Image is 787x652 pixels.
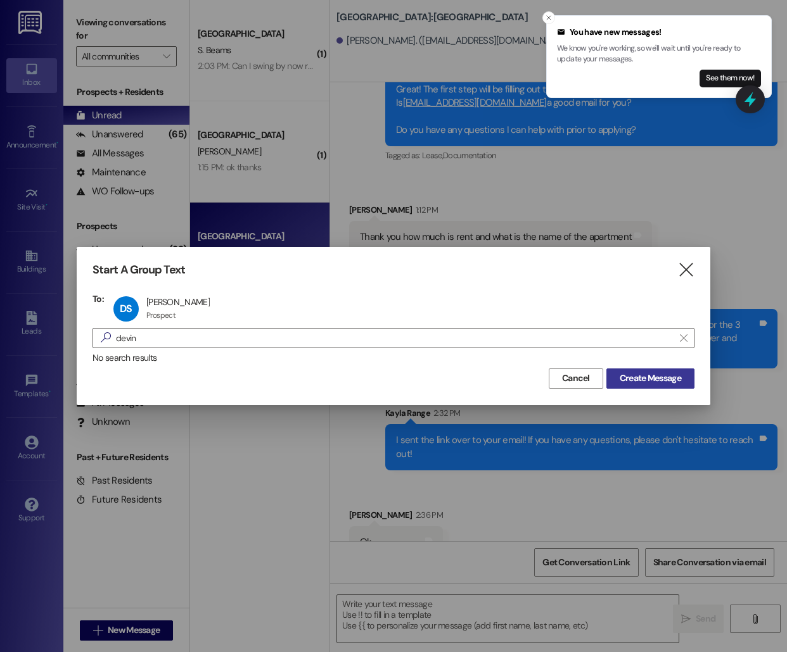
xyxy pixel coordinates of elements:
[542,11,555,24] button: Close toast
[549,368,603,389] button: Cancel
[120,302,132,315] span: DS
[96,331,116,344] i: 
[562,372,590,385] span: Cancel
[606,368,694,389] button: Create Message
[680,333,687,343] i: 
[557,43,761,65] p: We know you're working, so we'll wait until you're ready to update your messages.
[674,329,694,348] button: Clear text
[93,263,185,277] h3: Start A Group Text
[146,310,176,320] div: Prospect
[146,296,210,308] div: [PERSON_NAME]
[116,329,674,347] input: Search for any contact or apartment
[93,293,104,304] h3: To:
[93,351,694,365] div: No search results
[620,372,681,385] span: Create Message
[700,70,761,87] button: See them now!
[677,263,694,277] i: 
[557,26,761,39] div: You have new messages!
